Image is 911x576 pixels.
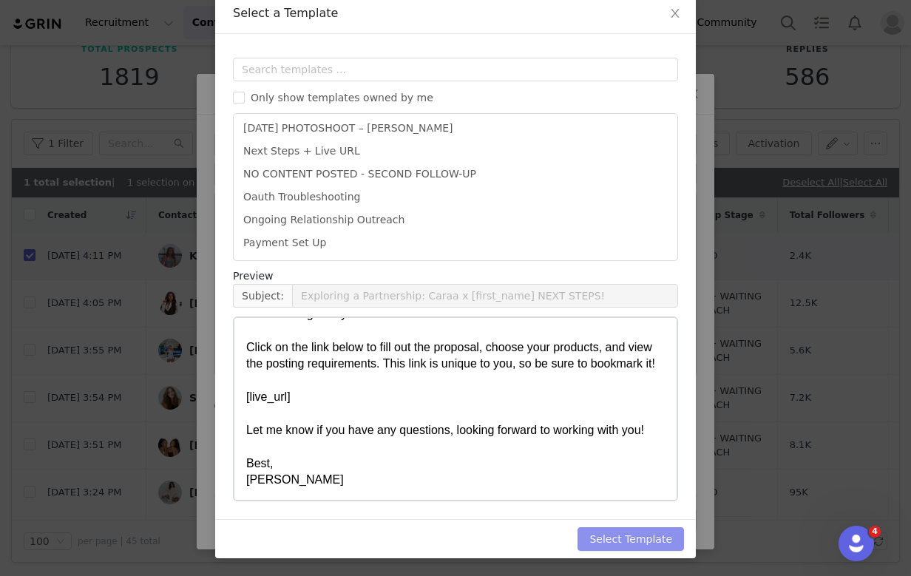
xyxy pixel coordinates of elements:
[233,5,678,21] div: Select a Template
[669,7,681,19] i: icon: close
[234,318,677,500] iframe: Rich Text Area
[240,117,671,140] li: [DATE] PHOTOSHOOT – [PERSON_NAME]
[245,92,439,104] span: Only show templates owned by me
[240,140,671,163] li: Next Steps + Live URL
[869,526,881,538] span: 4
[233,58,678,81] input: Search templates ...
[240,254,671,277] li: Payment Verification
[240,209,671,231] li: Ongoing Relationship Outreach
[233,268,274,284] span: Preview
[578,527,684,551] button: Select Template
[12,12,467,28] body: Rich Text Area. Press ALT-0 for help.
[240,163,671,186] li: NO CONTENT POSTED - SECOND FOLLOW-UP
[240,186,671,209] li: Oauth Troubleshooting
[839,526,874,561] iframe: Intercom live chat
[233,284,292,308] span: Subject:
[240,231,671,254] li: Payment Set Up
